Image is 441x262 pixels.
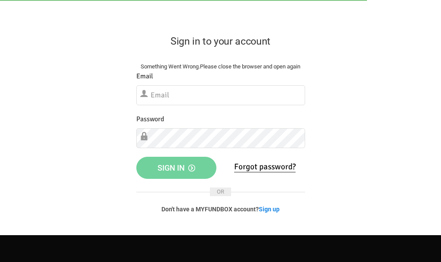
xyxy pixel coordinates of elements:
[234,162,296,172] a: Forgot password?
[136,71,153,82] label: Email
[136,157,216,179] button: Sign in
[158,163,195,172] span: Sign in
[136,62,305,71] div: Something Went Wrong.Please close the browser and open again
[210,188,231,196] span: OR
[136,34,305,49] h2: Sign in to your account
[136,205,305,213] p: Don't have a MYFUNDBOX account?
[136,114,164,125] label: Password
[259,206,280,213] a: Sign up
[136,85,305,105] input: Email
